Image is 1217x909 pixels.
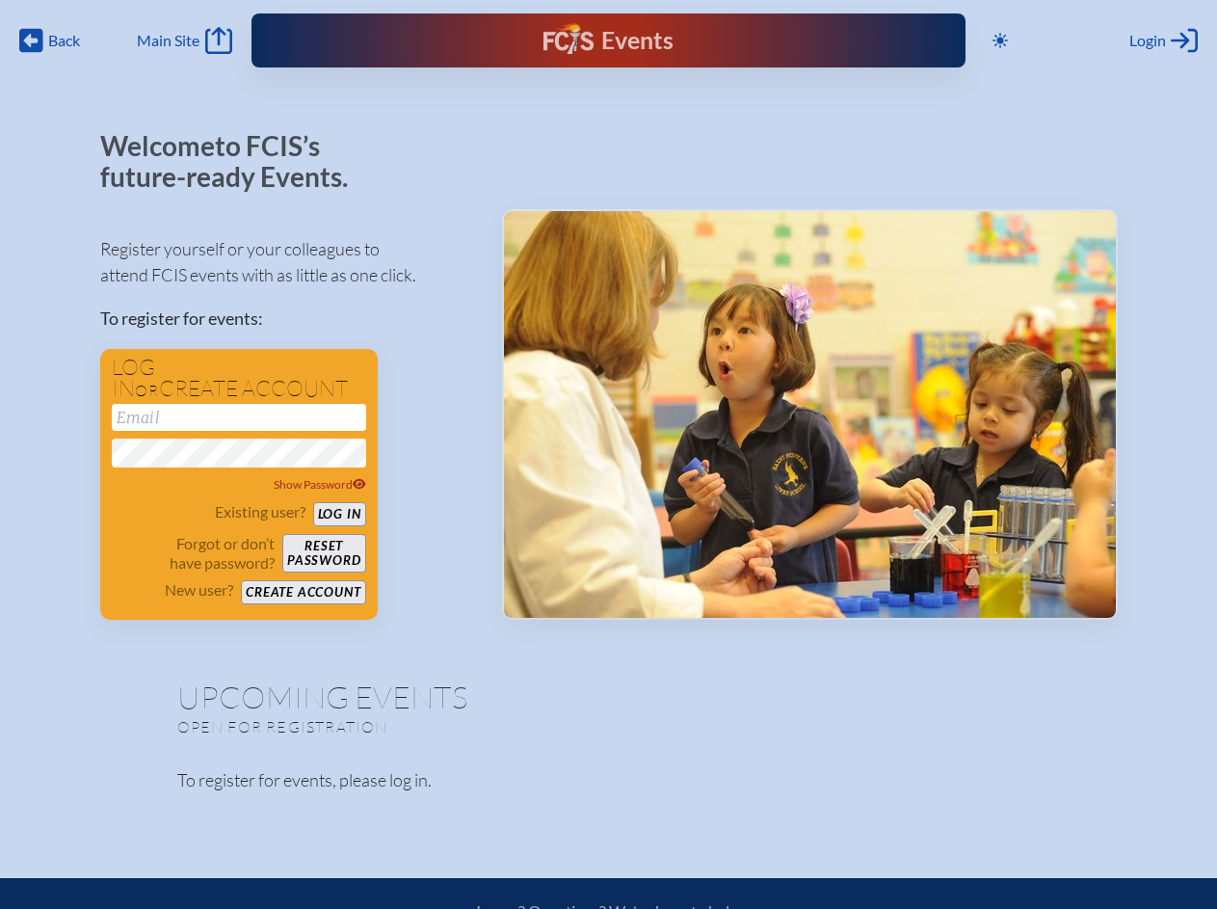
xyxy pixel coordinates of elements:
button: Log in [313,502,366,526]
p: Open for registration [177,717,686,736]
a: Main Site [137,27,231,54]
span: or [135,381,159,400]
span: Back [48,31,80,50]
p: New user? [165,580,233,600]
div: FCIS Events — Future ready [461,23,756,58]
p: To register for events: [100,306,471,332]
p: Existing user? [215,502,305,521]
input: Email [112,404,366,431]
button: Create account [241,580,365,604]
p: To register for events, please log in. [177,767,1041,793]
span: Show Password [274,477,366,492]
span: Main Site [137,31,199,50]
span: Login [1129,31,1166,50]
h1: Upcoming Events [177,682,1041,712]
p: Welcome to FCIS’s future-ready Events. [100,131,370,192]
button: Resetpassword [282,534,365,573]
img: Events [504,211,1116,618]
h1: Log in create account [112,357,366,400]
p: Register yourself or your colleagues to attend FCIS events with as little as one click. [100,236,471,288]
p: Forgot or don’t have password? [112,534,276,573]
